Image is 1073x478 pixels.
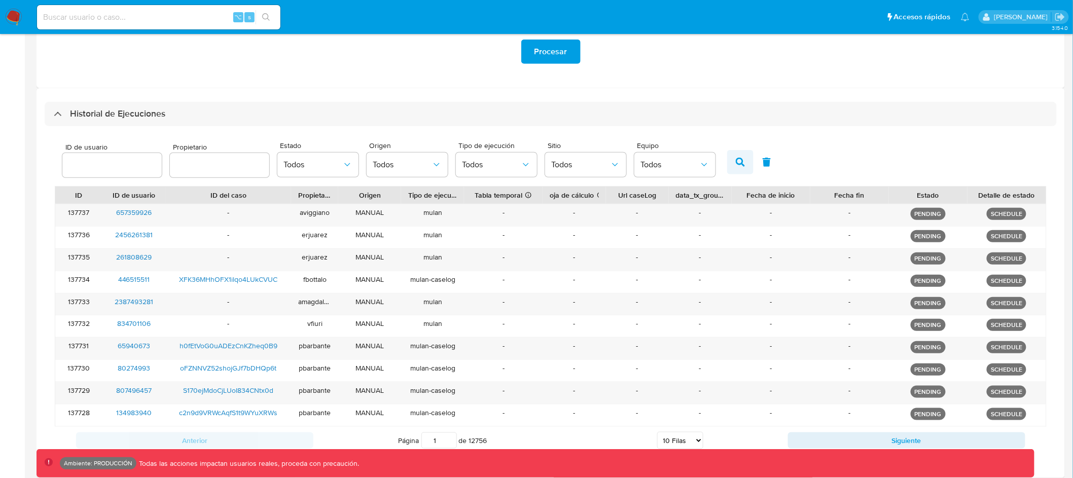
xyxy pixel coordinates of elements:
p: Ambiente: PRODUCCIÓN [64,461,132,465]
span: Accesos rápidos [894,12,951,22]
a: Salir [1055,12,1065,22]
span: s [248,12,251,22]
span: ⌥ [234,12,242,22]
p: diego.assum@mercadolibre.com [994,12,1051,22]
span: 3.154.0 [1052,24,1068,32]
button: search-icon [256,10,276,24]
input: Buscar usuario o caso... [37,11,280,24]
a: Notificaciones [961,13,970,21]
p: Todas las acciones impactan usuarios reales, proceda con precaución. [136,459,360,468]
